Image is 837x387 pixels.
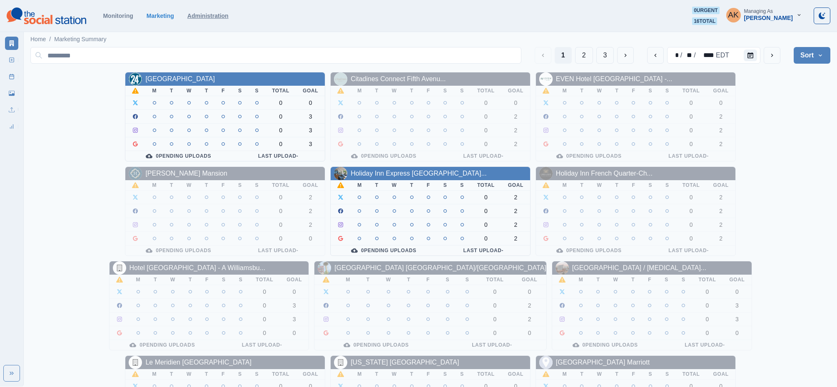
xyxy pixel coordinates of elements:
[418,275,438,285] th: F
[163,369,180,380] th: T
[647,47,664,64] button: previous
[501,86,530,96] th: Goal
[590,275,606,285] th: T
[539,72,553,86] img: 624535347419521
[318,261,331,275] img: 783618505058362
[477,99,495,106] div: 0
[256,316,273,322] div: 0
[477,235,495,242] div: 0
[625,369,642,380] th: F
[164,275,182,285] th: W
[199,275,215,285] th: F
[249,275,280,285] th: Total
[198,369,215,380] th: T
[232,180,249,191] th: S
[103,12,133,19] a: Monitoring
[590,180,608,191] th: W
[369,369,385,380] th: T
[129,72,142,86] img: 190785077925312
[501,369,530,380] th: Goal
[404,180,420,191] th: T
[296,369,325,380] th: Goal
[437,180,454,191] th: S
[351,180,369,191] th: M
[303,113,318,120] div: 3
[659,86,676,96] th: S
[286,302,302,309] div: 3
[437,369,454,380] th: S
[471,180,501,191] th: Total
[132,153,225,159] div: 0 Pending Uploads
[238,247,318,254] div: Last Upload -
[272,208,289,214] div: 0
[385,86,404,96] th: W
[596,47,614,64] button: Page 3
[30,35,46,44] a: Home
[573,86,590,96] th: T
[625,180,642,191] th: F
[471,369,501,380] th: Total
[675,275,692,285] th: S
[180,180,198,191] th: W
[420,86,437,96] th: F
[713,194,729,201] div: 2
[113,261,126,275] img: default-building-icon.png
[508,127,523,134] div: 2
[286,288,302,295] div: 0
[669,50,730,60] div: Date
[572,275,590,285] th: M
[249,180,266,191] th: S
[573,180,590,191] th: T
[642,180,659,191] th: S
[321,342,431,348] div: 0 Pending Uploads
[683,113,700,120] div: 0
[606,275,625,285] th: W
[477,221,495,228] div: 0
[713,99,729,106] div: 0
[508,113,523,120] div: 2
[129,167,142,180] img: 107633588288
[559,342,652,348] div: 0 Pending Uploads
[573,369,590,380] th: T
[484,302,506,309] div: 0
[49,35,51,44] span: /
[145,75,215,82] a: [GEOGRAPHIC_DATA]
[385,369,404,380] th: W
[484,316,506,322] div: 0
[539,167,553,180] img: 417587648302327
[256,288,273,295] div: 0
[378,275,399,285] th: W
[642,369,659,380] th: S
[443,153,523,159] div: Last Upload -
[625,86,642,96] th: F
[222,342,302,348] div: Last Upload -
[692,7,719,14] span: 0 urgent
[5,37,18,50] a: Marketing Summary
[715,50,730,60] div: time zone
[648,247,728,254] div: Last Upload -
[198,86,215,96] th: T
[722,275,751,285] th: Goal
[256,302,273,309] div: 0
[420,369,437,380] th: F
[303,141,318,147] div: 3
[543,247,635,254] div: 0 Pending Uploads
[399,275,418,285] th: T
[508,235,523,242] div: 2
[539,356,553,369] img: 504433956091551
[385,180,404,191] th: W
[519,316,539,322] div: 2
[625,275,641,285] th: T
[232,275,249,285] th: S
[519,288,539,295] div: 0
[351,359,459,366] a: [US_STATE] [GEOGRAPHIC_DATA]
[351,170,487,177] a: Holiday Inn Express [GEOGRAPHIC_DATA]...
[683,194,700,201] div: 0
[658,275,675,285] th: S
[351,75,446,82] a: Citadines Connect Fifth Avenu...
[556,180,574,191] th: M
[272,113,289,120] div: 0
[713,208,729,214] div: 2
[729,316,745,322] div: 3
[130,275,147,285] th: M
